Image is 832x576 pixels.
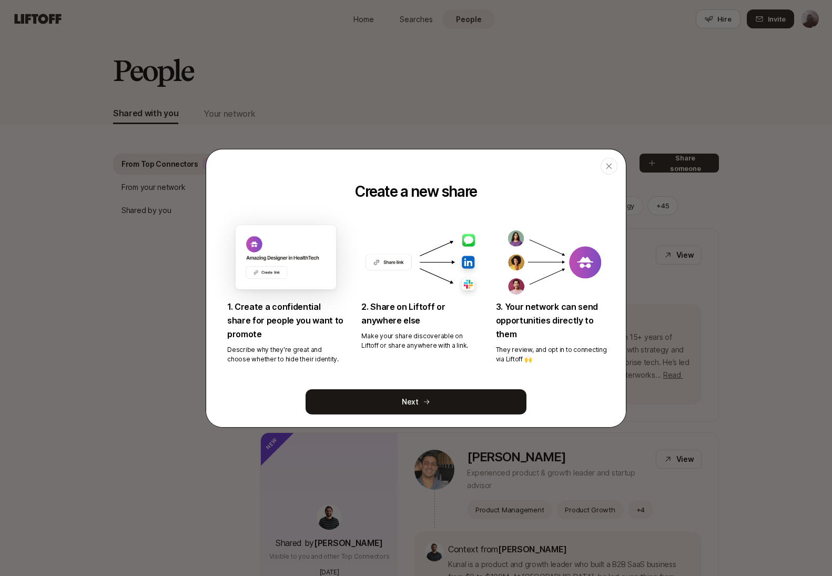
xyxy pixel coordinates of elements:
[361,331,479,350] p: Make your share discoverable on Liftoff or share anywhere with a link.
[496,345,613,364] p: They review, and opt in to connecting via Liftoff 🙌
[496,225,613,299] img: candidate share explainer 2
[361,225,479,299] img: candidate share explainer 1
[361,300,479,327] p: 2. Share on Liftoff or anywhere else
[227,300,344,341] p: 1. Create a confidential share for people you want to promote
[227,345,344,364] p: Describe why they're great and choose whether to hide their identity.
[496,300,613,341] p: 3. Your network can send opportunities directly to them
[306,389,526,415] button: Next
[355,183,477,199] p: Create a new share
